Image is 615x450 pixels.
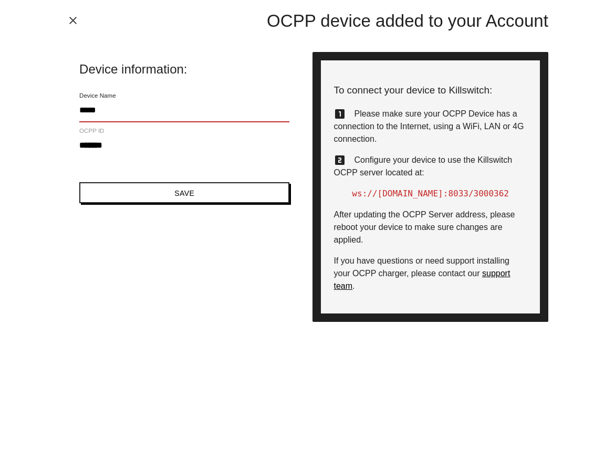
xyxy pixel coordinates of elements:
a: support team [333,269,510,290]
span: Please make sure your OCPP Device has a connection to the Internet, using a WiFi, LAN or 4G conne... [333,109,524,143]
i: close [67,14,79,27]
span: /3000362 [468,189,509,198]
p: To connect your device to Killswitch: [333,83,527,98]
button: Save [79,182,289,203]
i: looks_one [333,108,346,120]
span: Configure your device to use the Killswitch OCPP server located at: [333,155,512,177]
span: Device information: [79,61,289,78]
label: Device Name [79,91,116,100]
i: looks_two [333,154,346,166]
span: If you have questions or need support installing your OCPP charger, please contact our [333,256,509,278]
label: OCPP ID [79,127,104,135]
p: . [333,255,527,292]
span: After updating the OCPP Server address, please reboot your device to make sure changes are applied. [333,210,515,244]
span: ws://[DOMAIN_NAME]:8033 [352,189,468,198]
span: OCPP device added to your Account [267,11,548,30]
